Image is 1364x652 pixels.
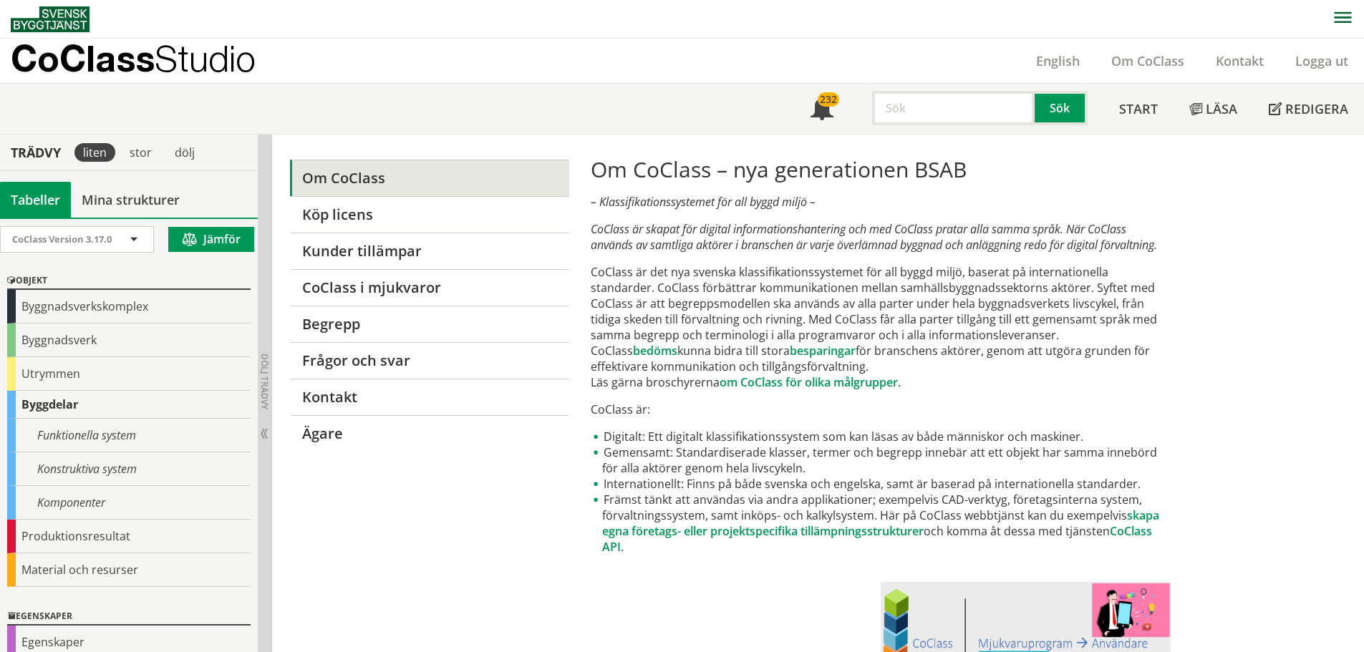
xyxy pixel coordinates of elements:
[591,264,1170,390] p: CoClass är det nya svenska klassifikationssystemet för all byggd miljö, baserat på internationell...
[1095,52,1200,69] a: Om CoClass
[3,145,69,160] div: Trädvy
[1200,52,1280,69] a: Kontakt
[290,196,569,233] a: Köp licens
[591,444,1170,476] li: Gemensamt: Standardiserade klasser, termer och begrepp innebär att ett objekt har samma innebörd ...
[591,429,1170,444] li: Digitalt: Ett digitalt klassifikationssystem som kan läsas av både människor och maskiner.
[290,379,569,415] a: Kontakt
[74,143,115,162] div: liten
[7,452,251,486] div: Konstruktiva system
[1280,52,1364,69] a: Logga ut
[591,221,1157,253] em: CoClass är skapat för digital informationshantering och med CoClass pratar alla samma språk. När ...
[290,306,569,342] a: Begrepp
[7,486,251,520] div: Komponenter
[290,233,569,269] a: Kunder tillämpar
[1285,100,1348,117] span: Redigera
[290,160,569,196] a: Om CoClass
[602,507,1159,539] a: skapa egna företags- eller projektspecifika tillämpningsstrukturer
[155,37,256,79] span: Studio
[591,492,1170,555] li: Främst tänkt att användas via andra applikationer; exempelvis CAD-verktyg, företagsinterna system...
[795,84,849,134] a: 232
[818,92,839,107] div: 232
[7,323,251,357] div: Byggnadsverk
[121,143,160,162] div: stor
[12,233,112,245] span: CoClass Version 3.17.0
[1206,100,1237,117] span: Läsa
[602,523,1152,555] a: CoClass API
[7,553,251,587] div: Material och resurser
[166,143,203,162] div: dölj
[790,343,856,359] a: besparingar
[168,227,254,252] button: Jämför
[11,6,90,32] img: Svensk Byggtjänst
[7,608,251,626] div: Egenskaper
[1035,91,1088,125] button: Sök
[720,374,898,390] a: om CoClass för olika målgrupper
[7,419,251,452] div: Funktionella system
[7,273,251,290] div: Objekt
[71,182,190,218] a: Mina strukturer
[290,415,569,452] a: Ägare
[258,354,271,409] span: Dölj trädvy
[7,391,251,419] div: Byggdelar
[811,99,833,122] span: Notifikationer
[872,91,1035,125] input: Sök
[591,194,816,210] em: – Klassifikationssystemet för all byggd miljö –
[591,476,1170,492] li: Internationellt: Finns på både svenska och engelska, samt är baserad på internationella standarder.
[591,157,1170,183] h1: Om CoClass – nya generationen BSAB
[11,39,286,83] a: CoClassStudio
[1020,52,1095,69] a: English
[633,343,677,359] a: bedöms
[7,520,251,553] div: Produktionsresultat
[7,290,251,323] div: Byggnadsverkskomplex
[1253,84,1364,134] a: Redigera
[1103,84,1174,134] a: Start
[11,50,256,67] p: CoClass
[591,402,1170,417] p: CoClass är:
[290,269,569,306] a: CoClass i mjukvaror
[290,342,569,379] a: Frågor och svar
[7,357,251,391] div: Utrymmen
[1119,100,1158,117] span: Start
[1174,84,1253,134] a: Läsa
